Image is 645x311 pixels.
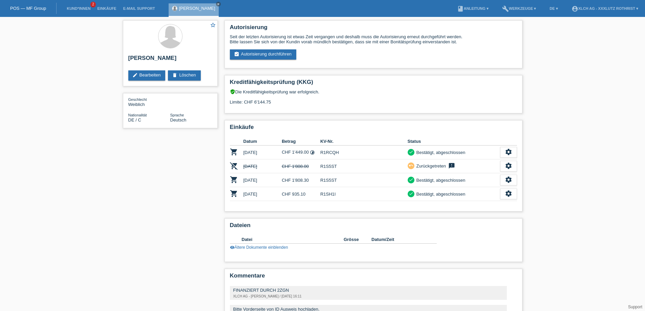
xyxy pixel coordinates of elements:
[448,162,456,169] i: feedback
[344,236,371,244] th: Grösse
[230,245,235,250] i: visibility
[210,22,216,29] a: star_border
[230,222,517,232] h2: Dateien
[505,176,512,183] i: settings
[414,162,446,170] div: Zurückgetreten
[234,51,239,57] i: assignment_turned_in
[94,6,120,10] a: Einkäufe
[179,6,215,11] a: [PERSON_NAME]
[230,89,235,94] i: verified_user
[409,150,413,154] i: check
[505,148,512,156] i: settings
[499,6,540,10] a: buildWerkzeuge ▾
[371,236,427,244] th: Datum/Zeit
[230,190,238,198] i: POSP00024889
[320,146,408,159] td: R1RCQH
[282,159,320,173] td: CHF 1'808.00
[63,6,94,10] a: Kund*innen
[242,236,344,244] th: Datei
[128,97,170,107] div: Weiblich
[282,173,320,187] td: CHF 1'808.30
[217,2,220,6] i: close
[230,79,517,89] h2: Kreditfähigkeitsprüfung (KKG)
[243,146,282,159] td: [DATE]
[414,177,466,184] div: Bestätigt, abgeschlossen
[505,190,512,197] i: settings
[128,97,147,102] span: Geschlecht
[170,113,184,117] span: Sprache
[320,137,408,146] th: KV-Nr.
[320,187,408,201] td: R1SH1I
[414,149,466,156] div: Bestätigt, abgeschlossen
[230,24,517,34] h2: Autorisierung
[409,163,413,168] i: undo
[243,137,282,146] th: Datum
[230,272,517,283] h2: Kommentare
[243,187,282,201] td: [DATE]
[172,72,177,78] i: delete
[546,6,561,10] a: DE ▾
[128,70,166,81] a: editBearbeiten
[282,187,320,201] td: CHF 935.10
[243,159,282,173] td: [DATE]
[230,34,517,44] div: Seit der letzten Autorisierung ist etwas Zeit vergangen und deshalb muss die Autorisierung erneut...
[233,294,503,298] div: XLCH AG - [PERSON_NAME] / [DATE] 16:11
[409,177,413,182] i: check
[230,176,238,184] i: POSP00018065
[408,137,500,146] th: Status
[243,173,282,187] td: [DATE]
[128,117,141,123] span: Deutschland / C / 07.10.2019
[230,162,238,170] i: POSP00018064
[414,191,466,198] div: Bestätigt, abgeschlossen
[128,113,147,117] span: Nationalität
[128,55,212,65] h2: [PERSON_NAME]
[10,6,46,11] a: POS — MF Group
[132,72,138,78] i: edit
[628,305,642,309] a: Support
[320,173,408,187] td: R1S5ST
[233,288,503,293] div: FINANZIERT DURCH 2ZGN
[230,49,297,60] a: assignment_turned_inAutorisierung durchführen
[168,70,200,81] a: deleteLöschen
[454,6,492,10] a: bookAnleitung ▾
[230,89,517,110] div: Die Kreditfähigkeitsprüfung war erfolgreich. Limite: CHF 6'144.75
[230,245,288,250] a: visibilityÄltere Dokumente einblenden
[310,150,315,155] i: 24 Raten
[230,124,517,134] h2: Einkäufe
[282,137,320,146] th: Betrag
[90,2,96,7] span: 2
[502,5,509,12] i: build
[320,159,408,173] td: R1S5ST
[457,5,464,12] i: book
[210,22,216,28] i: star_border
[170,117,187,123] span: Deutsch
[568,6,642,10] a: account_circleXLCH AG - XXXLutz Rothrist ▾
[216,2,221,6] a: close
[572,5,578,12] i: account_circle
[409,191,413,196] i: check
[505,162,512,170] i: settings
[282,146,320,159] td: CHF 1'449.00
[230,148,238,156] i: POSP00007946
[120,6,158,10] a: E-Mail Support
